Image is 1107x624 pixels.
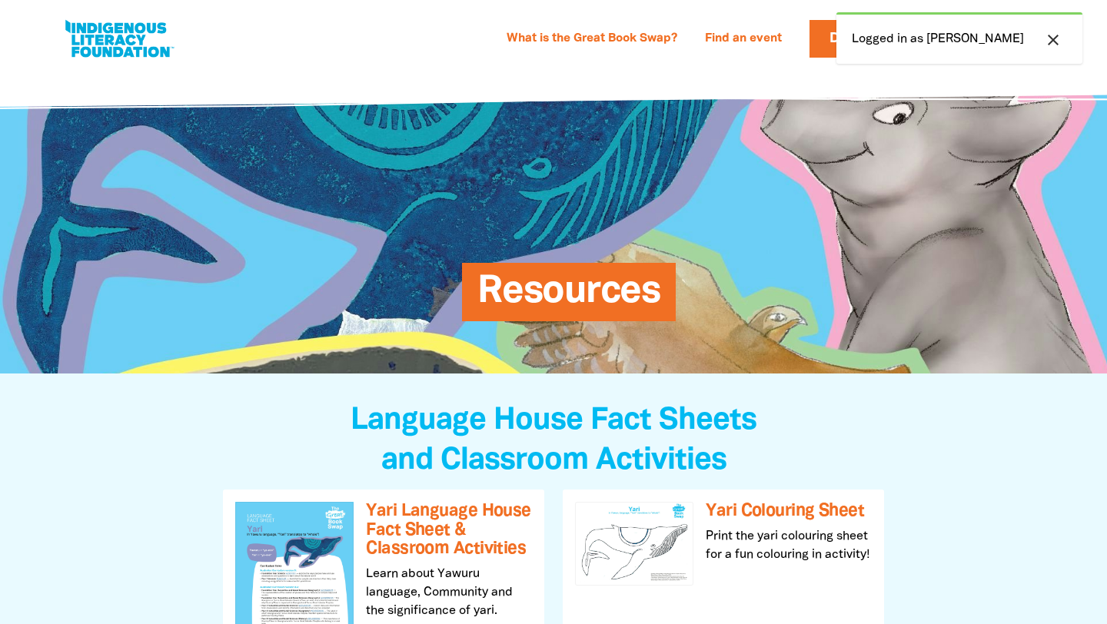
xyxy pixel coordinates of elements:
i: close [1044,31,1062,49]
span: Resources [477,274,660,321]
a: Donate [809,20,906,58]
div: Logged in as [PERSON_NAME] [836,12,1082,64]
button: close [1039,30,1067,50]
span: and Classroom Activities [381,446,726,475]
h3: Yari Language House Fact Sheet & Classroom Activities [366,502,532,559]
a: What is the Great Book Swap? [497,27,686,51]
h3: Yari Colouring Sheet [706,502,872,521]
a: Find an event [696,27,791,51]
span: Language House Fact Sheets [351,407,756,435]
